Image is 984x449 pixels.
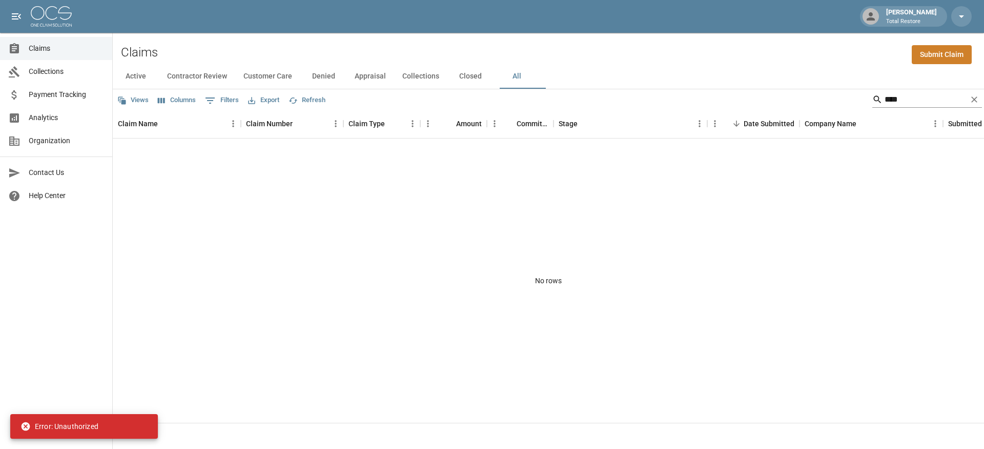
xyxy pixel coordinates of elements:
[487,109,553,138] div: Committed Amount
[202,92,241,109] button: Show filters
[707,109,799,138] div: Date Submitted
[245,92,282,108] button: Export
[293,116,307,131] button: Sort
[328,116,343,131] button: Menu
[912,45,972,64] a: Submit Claim
[346,64,394,89] button: Appraisal
[113,139,984,423] div: No rows
[744,109,794,138] div: Date Submitted
[29,89,104,100] span: Payment Tracking
[447,64,494,89] button: Closed
[113,64,159,89] button: Active
[707,116,723,131] button: Menu
[286,92,328,108] button: Refresh
[113,64,984,89] div: dynamic tabs
[159,64,235,89] button: Contractor Review
[394,64,447,89] button: Collections
[692,116,707,131] button: Menu
[158,116,172,131] button: Sort
[29,43,104,54] span: Claims
[155,92,198,108] button: Select columns
[886,17,937,26] p: Total Restore
[872,91,982,110] div: Search
[348,109,385,138] div: Claim Type
[385,116,399,131] button: Sort
[225,116,241,131] button: Menu
[729,116,744,131] button: Sort
[456,109,482,138] div: Amount
[578,116,592,131] button: Sort
[928,116,943,131] button: Menu
[405,116,420,131] button: Menu
[29,112,104,123] span: Analytics
[29,66,104,77] span: Collections
[115,92,151,108] button: Views
[420,116,436,131] button: Menu
[113,109,241,138] div: Claim Name
[29,135,104,146] span: Organization
[31,6,72,27] img: ocs-logo-white-transparent.png
[300,64,346,89] button: Denied
[246,109,293,138] div: Claim Number
[29,190,104,201] span: Help Center
[487,116,502,131] button: Menu
[856,116,871,131] button: Sort
[805,109,856,138] div: Company Name
[20,417,98,436] div: Error: Unauthorized
[517,109,548,138] div: Committed Amount
[241,109,343,138] div: Claim Number
[553,109,707,138] div: Stage
[799,109,943,138] div: Company Name
[121,45,158,60] h2: Claims
[882,7,941,26] div: [PERSON_NAME]
[559,109,578,138] div: Stage
[6,6,27,27] button: open drawer
[343,109,420,138] div: Claim Type
[442,116,456,131] button: Sort
[118,109,158,138] div: Claim Name
[420,109,487,138] div: Amount
[29,167,104,178] span: Contact Us
[494,64,540,89] button: All
[235,64,300,89] button: Customer Care
[967,92,982,107] button: Clear
[502,116,517,131] button: Sort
